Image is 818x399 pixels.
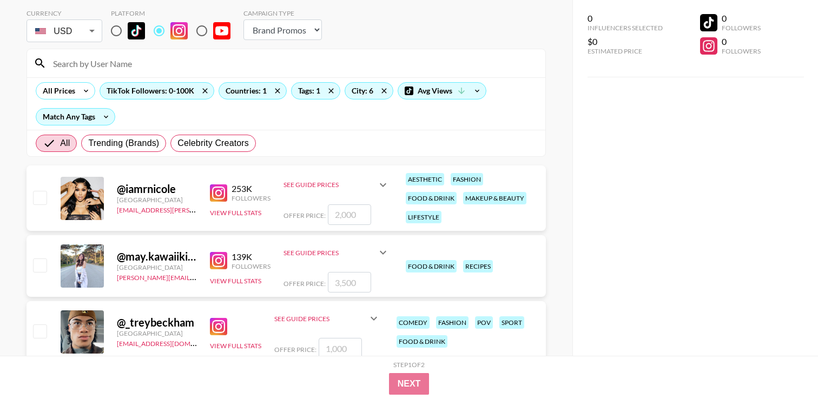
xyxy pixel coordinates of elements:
div: aesthetic [406,173,444,185]
div: See Guide Prices [283,249,377,257]
img: YouTube [213,22,230,39]
div: Followers [232,194,271,202]
div: fashion [451,173,483,185]
div: food & drink [406,192,457,204]
img: Instagram [210,252,227,269]
div: @ may.kawaiikitchen [117,250,197,263]
div: recipes [463,260,493,272]
div: City: 6 [345,83,393,99]
div: Followers [722,47,761,55]
span: All [60,137,70,150]
div: Campaign Type [243,9,322,17]
button: View Full Stats [210,342,261,350]
div: @ _treybeckham [117,316,197,329]
button: Next [389,373,430,395]
div: See Guide Prices [274,305,380,331]
div: lifestyle [406,211,441,223]
div: [GEOGRAPHIC_DATA] [117,196,197,204]
input: 2,000 [328,204,371,225]
span: Offer Price: [283,211,326,220]
img: TikTok [128,22,145,39]
div: fashion [436,316,469,329]
div: [GEOGRAPHIC_DATA] [117,263,197,271]
div: See Guide Prices [283,240,390,265]
div: Avg Views [398,83,486,99]
button: View Full Stats [210,277,261,285]
div: @ iamrnicole [117,182,197,196]
div: 139K [232,251,271,262]
div: 0 [722,13,761,24]
div: See Guide Prices [283,181,377,189]
div: Tags: 1 [292,83,340,99]
div: 0 [588,13,663,24]
span: Trending (Brands) [88,137,159,150]
div: food & drink [397,335,447,348]
div: TikTok Followers: 0-100K [100,83,214,99]
div: pov [475,316,493,329]
img: Instagram [170,22,188,39]
a: [EMAIL_ADDRESS][DOMAIN_NAME] [117,337,226,348]
div: See Guide Prices [274,315,367,323]
input: Search by User Name [47,55,539,72]
div: comedy [397,316,430,329]
div: Match Any Tags [36,109,115,125]
img: Instagram [210,318,227,335]
div: makeup & beauty [463,192,526,204]
div: 253K [232,183,271,194]
div: 0 [722,36,761,47]
div: Influencers Selected [588,24,663,32]
button: View Full Stats [210,209,261,217]
div: Countries: 1 [219,83,286,99]
div: $0 [588,36,663,47]
a: [PERSON_NAME][EMAIL_ADDRESS][PERSON_NAME][DOMAIN_NAME] [117,271,328,282]
input: 1,000 [319,338,362,358]
span: Celebrity Creators [177,137,249,150]
div: Followers [722,24,761,32]
span: Offer Price: [274,345,316,354]
img: Instagram [210,184,227,202]
div: Currency [27,9,102,17]
div: Platform [111,9,239,17]
div: USD [29,22,100,41]
div: See Guide Prices [283,172,390,198]
div: food & drink [406,260,457,272]
div: Followers [232,262,271,270]
div: All Prices [36,83,77,99]
div: Estimated Price [588,47,663,55]
span: Offer Price: [283,280,326,288]
input: 3,500 [328,272,371,292]
div: sport [499,316,524,329]
div: Step 1 of 2 [393,361,425,369]
div: [GEOGRAPHIC_DATA] [117,329,197,337]
a: [EMAIL_ADDRESS][PERSON_NAME][DOMAIN_NAME] [117,204,277,214]
iframe: Drift Widget Chat Controller [764,345,805,386]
